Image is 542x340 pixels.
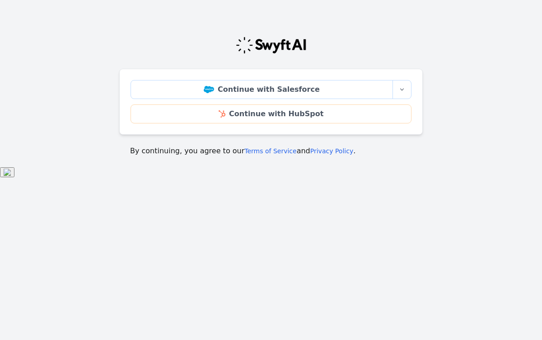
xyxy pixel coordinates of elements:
a: Terms of Service [244,147,296,155]
img: Swyft Logo [235,36,307,54]
img: HubSpot [219,110,225,118]
a: Continue with HubSpot [131,104,411,123]
p: By continuing, you agree to our and . [130,146,412,156]
a: Continue with Salesforce [131,80,393,99]
a: Privacy Policy [310,147,353,155]
img: Salesforce [204,86,214,93]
